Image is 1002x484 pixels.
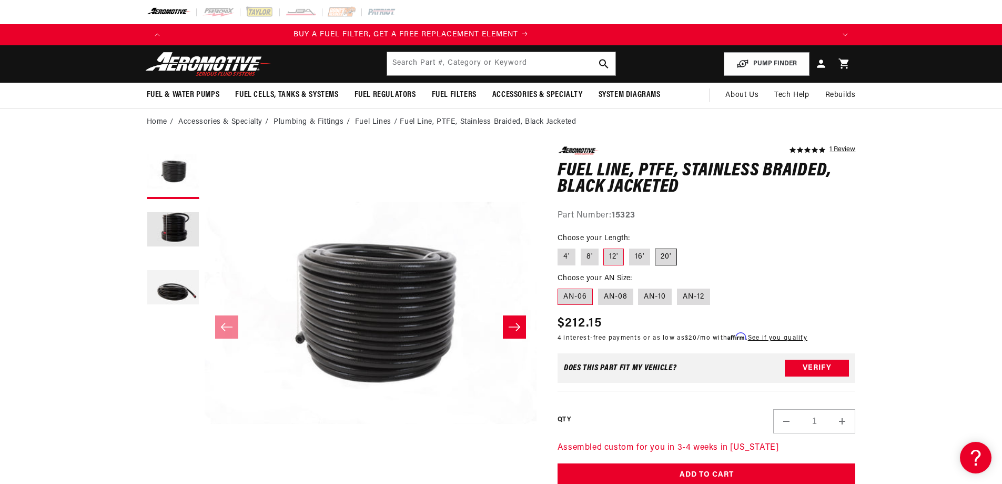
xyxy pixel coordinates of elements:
[78,29,745,41] div: Announcement
[355,90,416,101] span: Fuel Regulators
[774,90,809,101] span: Tech Help
[147,116,856,128] nav: breadcrumbs
[558,416,571,424] label: QTY
[599,90,661,101] span: System Diagrams
[564,364,677,372] div: Does This part fit My vehicle?
[558,314,602,333] span: $212.15
[355,116,391,128] a: Fuel Lines
[558,289,593,305] label: AN-06
[178,116,271,128] li: Accessories & Specialty
[143,52,274,76] img: Aeromotive
[638,289,672,305] label: AN-10
[503,315,526,339] button: Slide right
[598,289,633,305] label: AN-08
[603,249,624,265] label: 12'
[78,29,745,41] div: 2 of 4
[825,90,856,101] span: Rebuilds
[424,83,484,107] summary: Fuel Filters
[725,91,758,99] span: About Us
[629,249,650,265] label: 16'
[492,90,583,101] span: Accessories & Specialty
[120,24,882,45] slideshow-component: Translation missing: en.sections.announcements.announcement_bar
[147,90,220,101] span: Fuel & Water Pumps
[558,273,633,284] legend: Choose your AN Size:
[717,83,766,108] a: About Us
[400,116,576,128] li: Fuel Line, PTFE, Stainless Braided, Black Jacketed
[558,163,856,196] h1: Fuel Line, PTFE, Stainless Braided, Black Jacketed
[558,209,856,223] div: Part Number:
[724,52,809,76] button: PUMP FINDER
[835,24,856,45] button: Translation missing: en.sections.announcements.next_announcement
[766,83,817,108] summary: Tech Help
[147,24,168,45] button: Translation missing: en.sections.announcements.previous_announcement
[147,204,199,257] button: Load image 2 in gallery view
[591,83,669,107] summary: System Diagrams
[581,249,599,265] label: 8'
[748,335,807,341] a: See if you qualify - Learn more about Affirm Financing (opens in modal)
[558,249,575,265] label: 4'
[147,146,199,199] button: Load image 1 in gallery view
[484,83,591,107] summary: Accessories & Specialty
[432,90,477,101] span: Fuel Filters
[558,333,807,343] p: 4 interest-free payments or as low as /mo with .
[139,83,228,107] summary: Fuel & Water Pumps
[347,83,424,107] summary: Fuel Regulators
[785,360,849,377] button: Verify
[387,52,615,75] input: Search by Part Number, Category or Keyword
[147,262,199,315] button: Load image 3 in gallery view
[685,335,697,341] span: $20
[147,116,167,128] a: Home
[655,249,677,265] label: 20'
[558,233,631,244] legend: Choose your Length:
[227,83,346,107] summary: Fuel Cells, Tanks & Systems
[817,83,864,108] summary: Rebuilds
[727,332,746,340] span: Affirm
[829,146,855,154] a: 1 reviews
[677,289,710,305] label: AN-12
[235,90,338,101] span: Fuel Cells, Tanks & Systems
[612,211,635,220] strong: 15323
[274,116,343,128] a: Plumbing & Fittings
[293,31,518,38] span: BUY A FUEL FILTER, GET A FREE REPLACEMENT ELEMENT
[78,29,745,41] a: BUY A FUEL FILTER, GET A FREE REPLACEMENT ELEMENT
[215,315,238,339] button: Slide left
[558,441,856,455] p: Assembled custom for you in 3-4 weeks in [US_STATE]
[592,52,615,75] button: search button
